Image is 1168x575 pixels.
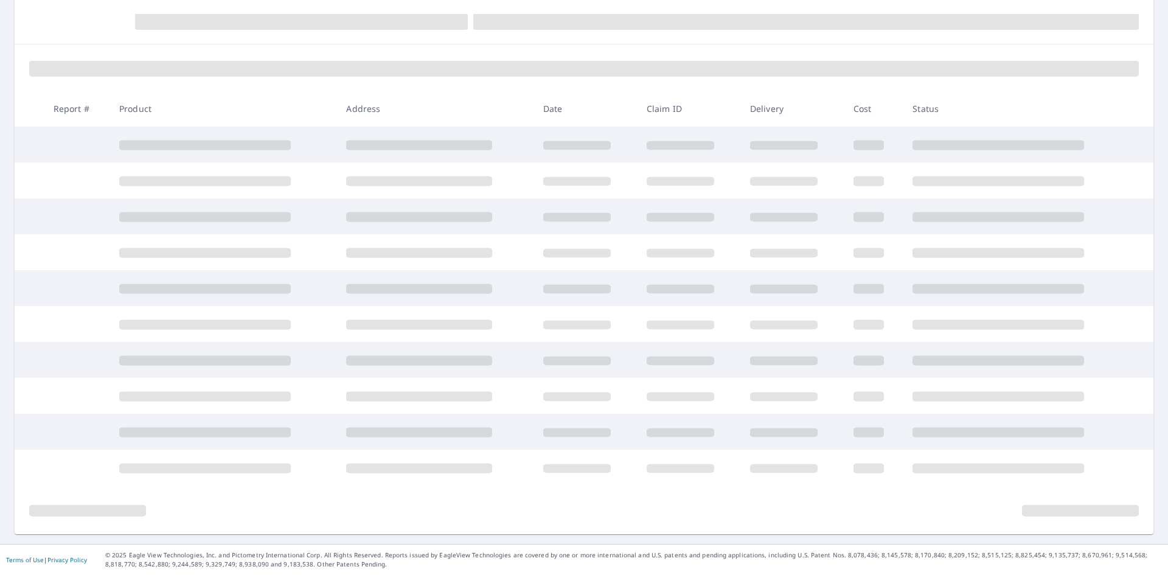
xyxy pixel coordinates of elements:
th: Date [534,91,637,127]
a: Privacy Policy [47,556,87,564]
th: Cost [844,91,903,127]
th: Claim ID [637,91,740,127]
th: Status [903,91,1130,127]
th: Delivery [740,91,844,127]
th: Product [109,91,336,127]
th: Report # [44,91,109,127]
a: Terms of Use [6,556,44,564]
p: | [6,556,87,563]
p: © 2025 Eagle View Technologies, Inc. and Pictometry International Corp. All Rights Reserved. Repo... [105,551,1162,569]
th: Address [336,91,533,127]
